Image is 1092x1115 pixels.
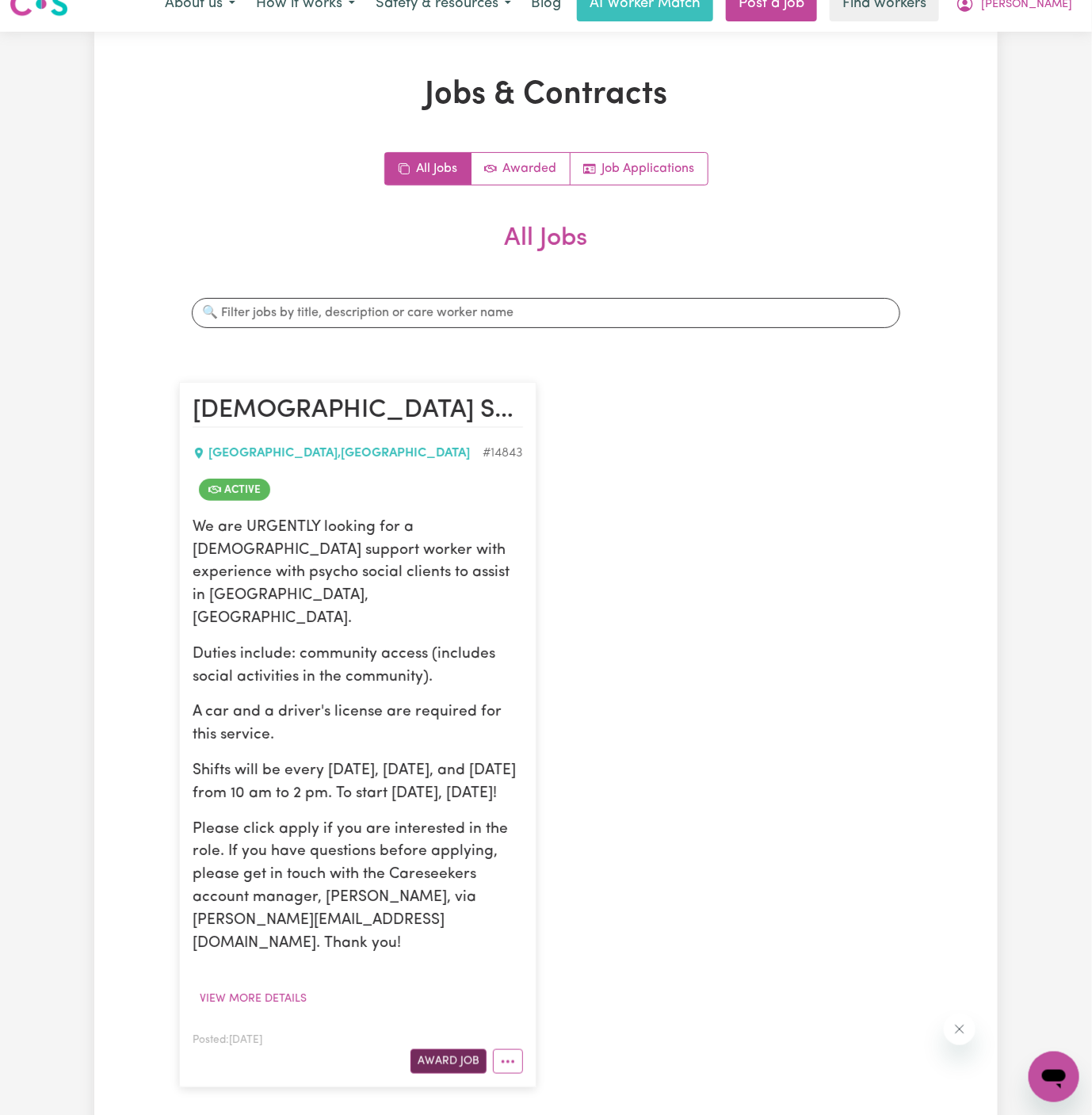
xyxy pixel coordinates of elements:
[944,1014,976,1045] iframe: Close message
[1029,1052,1079,1102] iframe: Button to launch messaging window
[193,444,483,463] div: [GEOGRAPHIC_DATA] , [GEOGRAPHIC_DATA]
[571,153,708,185] a: Job applications
[472,153,571,185] a: Active jobs
[410,1049,487,1074] button: Award Job
[10,11,96,24] span: Need any help?
[385,153,472,185] a: All jobs
[193,701,523,747] p: A car and a driver's license are required for this service.
[179,223,913,279] h2: All Jobs
[193,643,523,689] p: Duties include: community access (includes social activities in the community).
[193,395,523,427] h2: Female Support Worker Needed In Surry Hills, NSW
[193,819,523,956] p: Please click apply if you are interested in the role. If you have questions before applying, plea...
[193,760,523,806] p: Shifts will be every [DATE], [DATE], and [DATE] from 10 am to 2 pm. To start [DATE], [DATE]!
[493,1049,523,1074] button: More options
[199,479,270,501] span: Job is active
[193,987,314,1011] button: View more details
[179,76,913,114] h1: Jobs & Contracts
[483,444,523,463] div: Job ID #14843
[193,517,523,631] p: We are URGENTLY looking for a [DEMOGRAPHIC_DATA] support worker with experience with psycho socia...
[192,298,900,328] input: 🔍 Filter jobs by title, description or care worker name
[193,1035,262,1045] span: Posted: [DATE]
